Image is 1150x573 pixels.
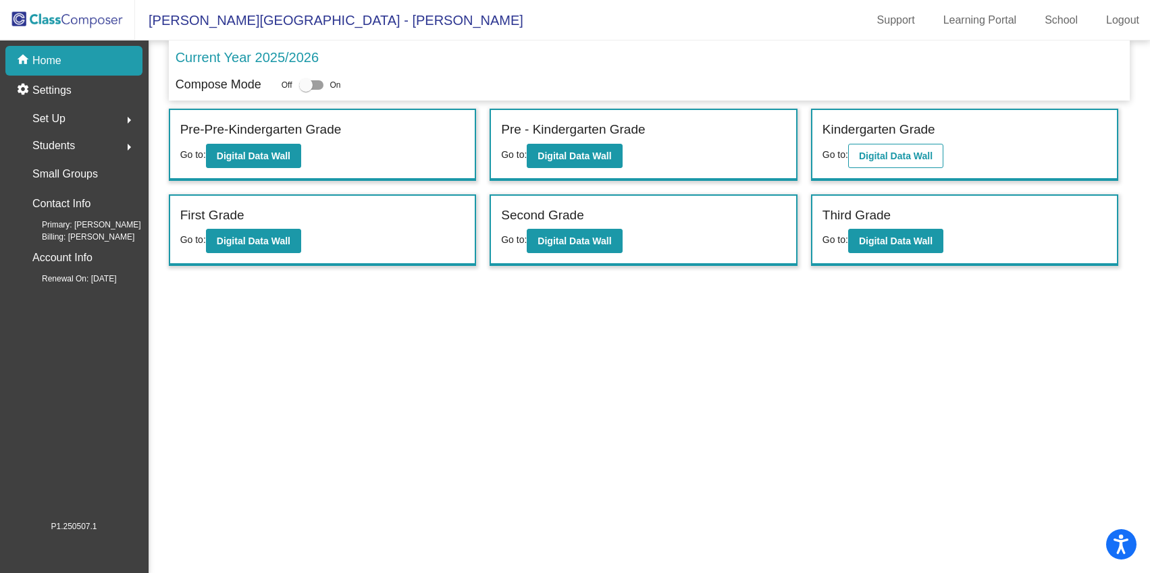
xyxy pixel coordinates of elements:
span: Students [32,136,75,155]
span: Go to: [501,149,527,160]
mat-icon: home [16,53,32,69]
span: Off [282,79,292,91]
p: Account Info [32,248,93,267]
mat-icon: arrow_right [121,112,137,128]
span: [PERSON_NAME][GEOGRAPHIC_DATA] - [PERSON_NAME] [135,9,523,31]
span: Billing: [PERSON_NAME] [20,231,134,243]
a: Learning Portal [933,9,1028,31]
a: Logout [1095,9,1150,31]
p: Current Year 2025/2026 [176,47,319,67]
button: Digital Data Wall [848,229,943,253]
span: On [330,79,341,91]
button: Digital Data Wall [527,144,622,168]
span: Go to: [822,149,848,160]
label: First Grade [180,206,244,225]
label: Kindergarten Grade [822,120,935,140]
button: Digital Data Wall [848,144,943,168]
b: Digital Data Wall [859,151,933,161]
span: Renewal On: [DATE] [20,273,116,285]
b: Digital Data Wall [538,236,611,246]
b: Digital Data Wall [217,151,290,161]
span: Go to: [180,149,206,160]
label: Pre - Kindergarten Grade [501,120,645,140]
button: Digital Data Wall [527,229,622,253]
button: Digital Data Wall [206,144,301,168]
p: Compose Mode [176,76,261,94]
b: Digital Data Wall [217,236,290,246]
span: Go to: [501,234,527,245]
p: Contact Info [32,194,90,213]
mat-icon: settings [16,82,32,99]
mat-icon: arrow_right [121,139,137,155]
label: Second Grade [501,206,584,225]
p: Settings [32,82,72,99]
p: Small Groups [32,165,98,184]
a: Support [866,9,926,31]
b: Digital Data Wall [538,151,611,161]
p: Home [32,53,61,69]
span: Set Up [32,109,66,128]
b: Digital Data Wall [859,236,933,246]
label: Third Grade [822,206,891,225]
a: School [1034,9,1089,31]
span: Primary: [PERSON_NAME] [20,219,141,231]
span: Go to: [180,234,206,245]
button: Digital Data Wall [206,229,301,253]
span: Go to: [822,234,848,245]
label: Pre-Pre-Kindergarten Grade [180,120,342,140]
